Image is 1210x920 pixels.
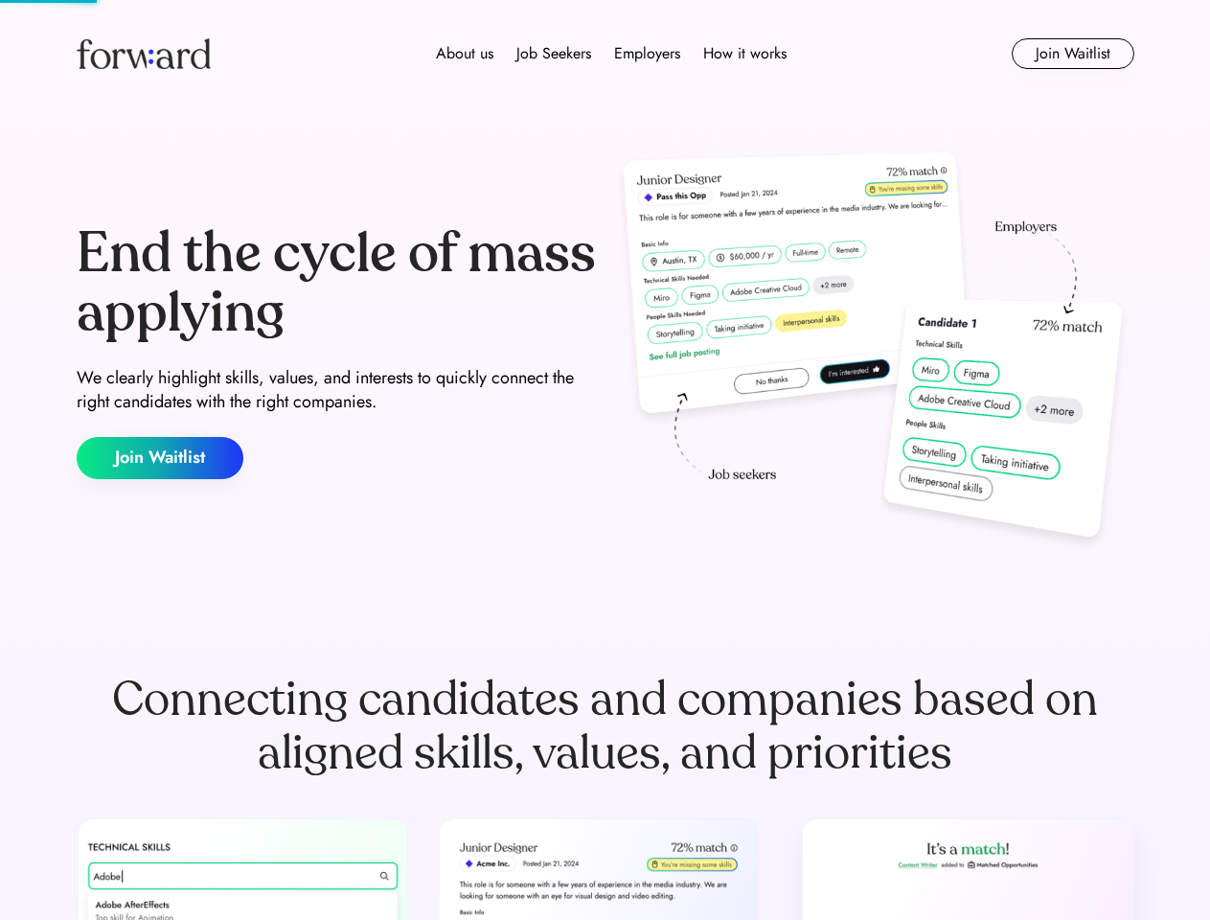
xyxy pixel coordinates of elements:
div: How it works [703,42,787,65]
button: Join Waitlist [1012,38,1134,69]
div: About us [436,42,493,65]
div: Job Seekers [516,42,591,65]
div: End the cycle of mass applying [77,224,598,342]
div: We clearly highlight skills, values, and interests to quickly connect the right candidates with t... [77,366,598,414]
img: hero-image.png [613,146,1134,558]
img: Forward logo [77,38,211,69]
div: Employers [614,42,680,65]
button: Join Waitlist [77,437,243,479]
div: Connecting candidates and companies based on aligned skills, values, and priorities [77,673,1134,780]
